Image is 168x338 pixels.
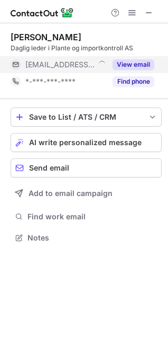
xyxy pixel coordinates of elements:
span: Add to email campaign [29,189,113,198]
button: Reveal Button [113,76,154,87]
span: [EMAIL_ADDRESS][DOMAIN_NAME] [25,60,95,69]
span: Find work email [27,212,157,221]
div: Daglig leder i Plante og importkontroll AS [11,43,162,53]
button: Find work email [11,209,162,224]
button: Send email [11,158,162,177]
button: AI write personalized message [11,133,162,152]
button: save-profile-one-click [11,108,162,127]
span: Notes [27,233,157,243]
button: Notes [11,230,162,245]
span: AI write personalized message [29,138,142,147]
button: Reveal Button [113,59,154,70]
button: Add to email campaign [11,184,162,203]
div: Save to List / ATS / CRM [29,113,143,121]
img: ContactOut v5.3.10 [11,6,74,19]
div: [PERSON_NAME] [11,32,81,42]
span: Send email [29,164,69,172]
